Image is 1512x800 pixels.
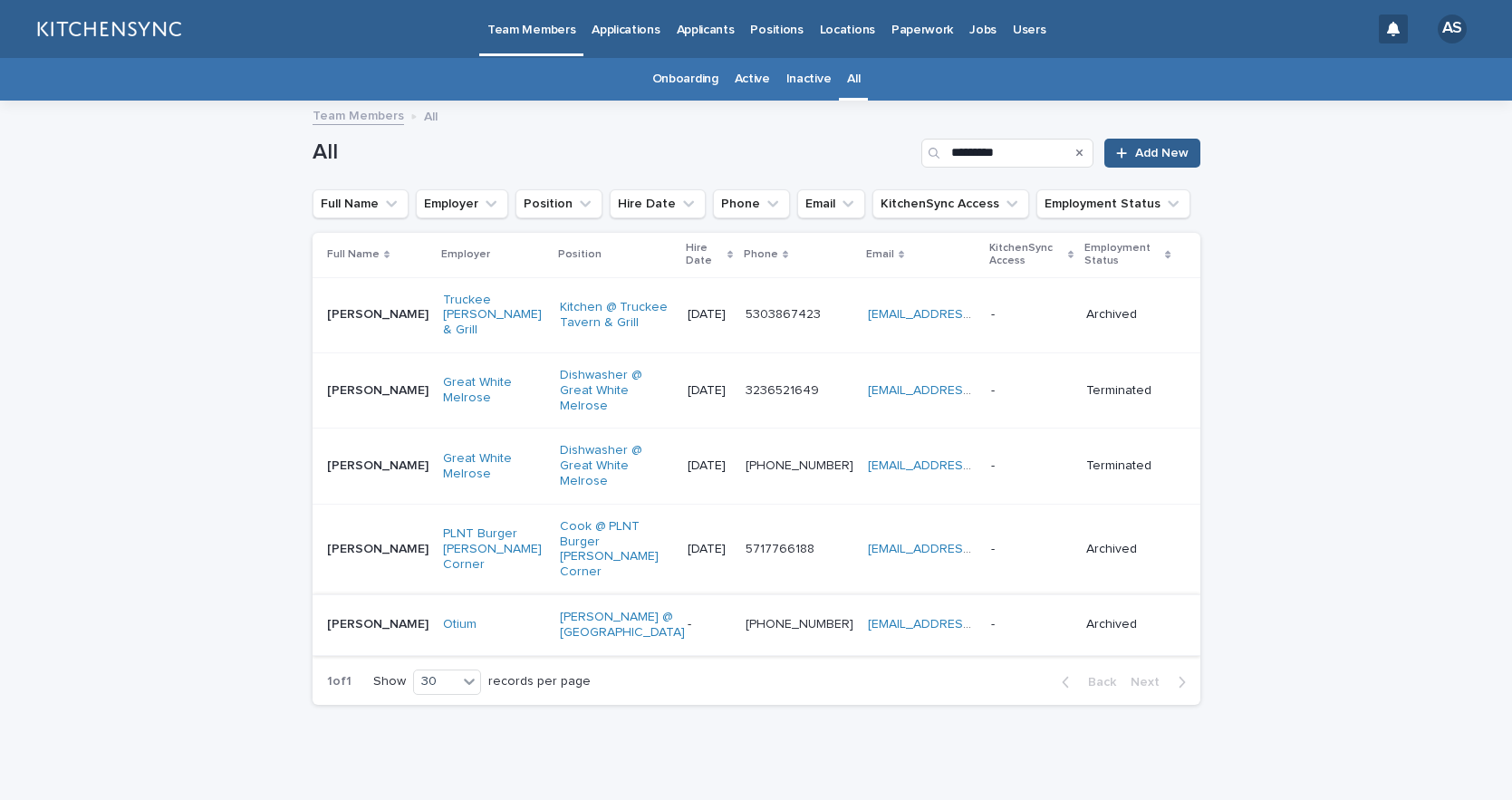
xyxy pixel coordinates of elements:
p: Terminated [1086,458,1171,474]
button: Hire Date [610,189,706,218]
p: - [991,542,1072,557]
input: Search [921,139,1093,168]
tr: [PERSON_NAME][PERSON_NAME] Truckee [PERSON_NAME] & Grill Kitchen @ Truckee Tavern & Grill [DATE]5... [313,277,1200,352]
p: records per page [488,674,591,689]
button: Email [797,189,865,218]
a: 5717766188 [746,543,814,555]
p: Hire Date [686,238,723,272]
div: AS [1438,14,1467,43]
img: lGNCzQTxQVKGkIr0XjOy [36,11,181,47]
p: Archived [1086,307,1171,323]
button: Employment Status [1036,189,1190,218]
p: - [991,307,1072,323]
p: Jose Maria Ramirez [327,304,432,323]
button: Back [1047,674,1123,690]
p: 1 of 1 [313,660,366,704]
a: [EMAIL_ADDRESS][DOMAIN_NAME] [868,384,1073,397]
a: 5303867423 [746,308,821,321]
p: Employer [441,245,490,265]
p: Show [373,674,406,689]
a: Kitchen @ Truckee Tavern & Grill [560,300,673,331]
a: All [847,58,860,101]
p: Maria Ramirez Lopez [327,380,432,399]
a: Dishwasher @ Great White Melrose [560,443,673,488]
button: Full Name [313,189,409,218]
button: Phone [713,189,790,218]
a: Cook @ PLNT Burger [PERSON_NAME] Corner [560,519,673,580]
a: Add New [1104,139,1199,168]
p: Phone [744,245,778,265]
p: Maria Ramirez Perez [327,538,432,557]
p: [DATE] [688,458,731,474]
a: Inactive [786,58,832,101]
p: Employment Status [1084,238,1160,272]
a: Great White Melrose [443,375,545,406]
tr: [PERSON_NAME][PERSON_NAME] Great White Melrose Dishwasher @ Great White Melrose [DATE]3236521649 ... [313,352,1200,428]
tr: [PERSON_NAME][PERSON_NAME] Otium [PERSON_NAME] @ [GEOGRAPHIC_DATA] -[PHONE_NUMBER] [EMAIL_ADDRESS... [313,594,1200,655]
a: Great White Melrose [443,451,545,482]
a: Onboarding [652,58,718,101]
p: All [424,105,438,125]
h1: All [313,140,915,166]
p: Archived [1086,542,1171,557]
p: Position [558,245,602,265]
a: [PHONE_NUMBER] [746,618,853,631]
span: Add New [1135,147,1189,159]
p: - [688,617,731,632]
p: KitchenSync Access [989,238,1064,272]
a: [EMAIL_ADDRESS][DOMAIN_NAME] [868,308,1073,321]
a: Otium [443,617,477,632]
a: PLNT Burger [PERSON_NAME] Corner [443,526,545,572]
span: Next [1131,676,1170,689]
p: Email [866,245,894,265]
a: Dishwasher @ Great White Melrose [560,368,673,413]
p: [PERSON_NAME] [327,613,432,632]
p: - [991,383,1072,399]
a: Team Members [313,104,404,125]
button: Position [515,189,602,218]
a: Active [735,58,770,101]
p: Maria Ramirez Lopez [327,455,432,474]
button: Next [1123,674,1200,690]
a: [EMAIL_ADDRESS][DOMAIN_NAME] [868,618,1073,631]
a: [PHONE_NUMBER] [746,459,853,472]
p: [DATE] [688,307,731,323]
button: KitchenSync Access [872,189,1029,218]
p: [DATE] [688,383,731,399]
div: 30 [414,672,457,691]
p: Terminated [1086,383,1171,399]
tr: [PERSON_NAME][PERSON_NAME] Great White Melrose Dishwasher @ Great White Melrose [DATE][PHONE_NUMB... [313,429,1200,504]
tr: [PERSON_NAME][PERSON_NAME] PLNT Burger [PERSON_NAME] Corner Cook @ PLNT Burger [PERSON_NAME] Corn... [313,504,1200,594]
span: Back [1077,676,1116,689]
a: [PERSON_NAME] @ [GEOGRAPHIC_DATA] [560,610,685,641]
a: [EMAIL_ADDRESS][DOMAIN_NAME] [868,459,1073,472]
p: Archived [1086,617,1171,632]
p: - [991,458,1072,474]
p: Full Name [327,245,380,265]
a: [EMAIL_ADDRESS][DOMAIN_NAME] [868,543,1073,555]
p: - [991,617,1072,632]
p: [DATE] [688,542,731,557]
button: Employer [416,189,508,218]
a: 3236521649 [746,384,819,397]
a: Truckee [PERSON_NAME] & Grill [443,293,545,338]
